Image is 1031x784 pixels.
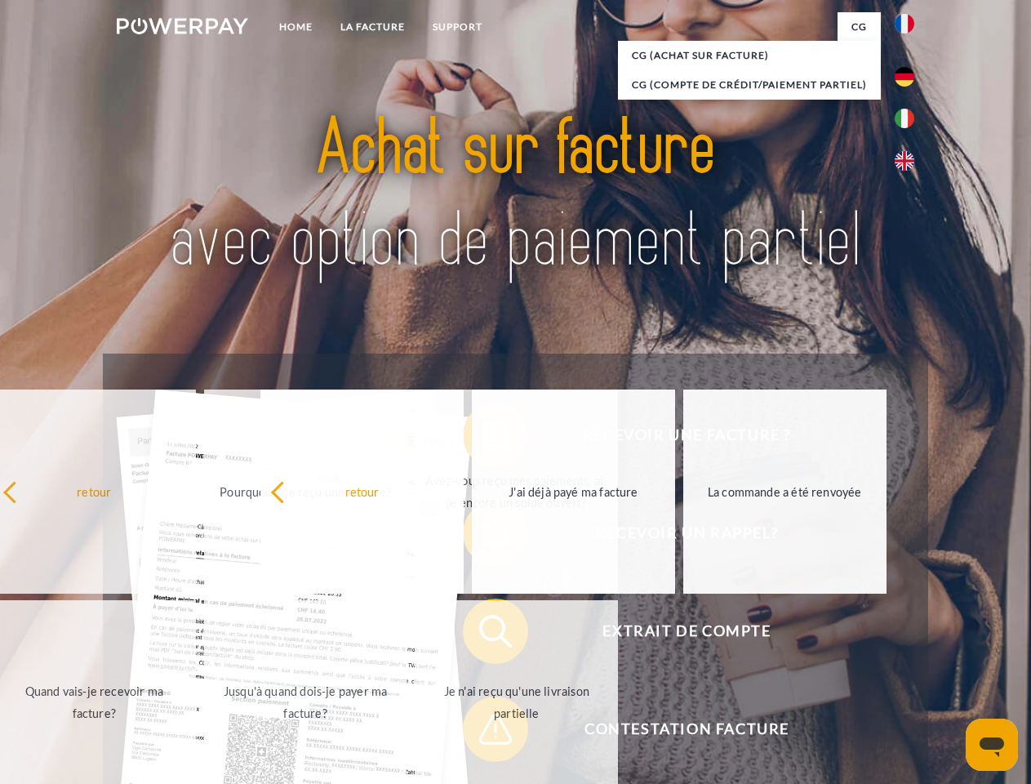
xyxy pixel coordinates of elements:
iframe: Bouton de lancement de la fenêtre de messagerie [966,719,1018,771]
a: LA FACTURE [327,12,419,42]
button: Contestation Facture [463,697,887,762]
img: en [895,151,914,171]
img: fr [895,14,914,33]
img: title-powerpay_fr.svg [156,78,875,313]
button: Extrait de compte [463,599,887,664]
div: J'ai déjà payé ma facture [482,480,665,502]
span: Extrait de compte [487,599,887,664]
div: Jusqu'à quand dois-je payer ma facture? [214,680,398,724]
a: CG [838,12,881,42]
div: Quand vais-je recevoir ma facture? [2,680,186,724]
div: Pourquoi ai-je reçu une facture? [214,480,398,502]
a: CG (achat sur facture) [618,41,881,70]
div: retour [2,480,186,502]
img: de [895,67,914,87]
div: retour [270,480,454,502]
a: Home [265,12,327,42]
div: Je n'ai reçu qu'une livraison partielle [424,680,608,724]
a: CG (Compte de crédit/paiement partiel) [618,70,881,100]
span: Contestation Facture [487,697,887,762]
img: logo-powerpay-white.svg [117,18,248,34]
a: Support [419,12,496,42]
div: La commande a été renvoyée [693,480,877,502]
img: it [895,109,914,128]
